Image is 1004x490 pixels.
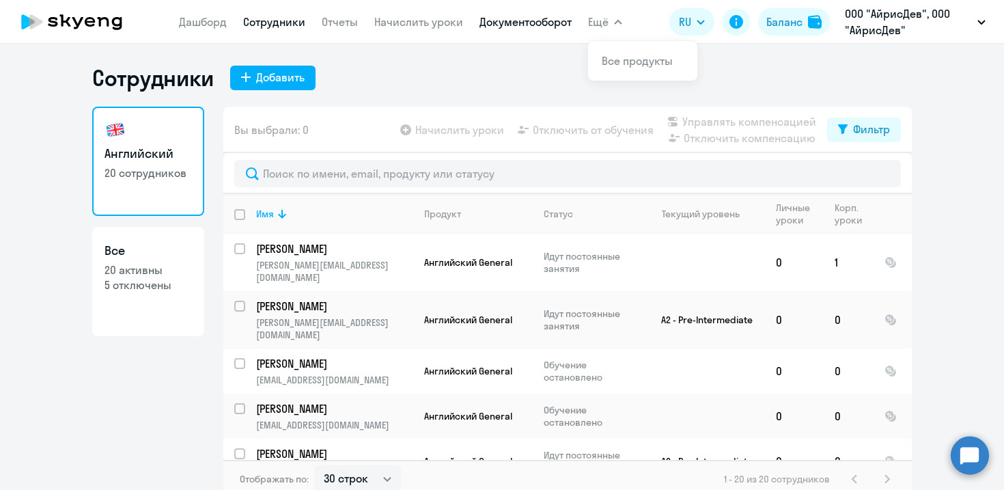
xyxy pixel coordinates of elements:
[243,15,305,29] a: Сотрудники
[234,160,901,187] input: Поиск по имени, email, продукту или статусу
[765,291,824,349] td: 0
[835,202,873,226] div: Корп. уроки
[256,446,413,461] a: [PERSON_NAME]
[776,202,823,226] div: Личные уроки
[424,455,512,467] span: Английский General
[256,259,413,284] p: [PERSON_NAME][EMAIL_ADDRESS][DOMAIN_NAME]
[104,242,192,260] h3: Все
[824,291,874,349] td: 0
[765,394,824,439] td: 0
[544,250,637,275] p: Идут постоянные занятия
[853,121,890,137] div: Фильтр
[588,8,622,36] button: Ещё
[256,356,413,371] a: [PERSON_NAME]
[766,14,803,30] div: Баланс
[662,208,740,220] div: Текущий уровень
[374,15,463,29] a: Начислить уроки
[256,69,305,85] div: Добавить
[758,8,830,36] button: Балансbalance
[424,208,532,220] div: Продукт
[322,15,358,29] a: Отчеты
[240,473,309,485] span: Отображать по:
[256,241,410,256] p: [PERSON_NAME]
[256,299,413,314] a: [PERSON_NAME]
[179,15,227,29] a: Дашборд
[544,404,637,428] p: Обучение остановлено
[824,439,874,484] td: 0
[256,401,410,416] p: [PERSON_NAME]
[256,374,413,386] p: [EMAIL_ADDRESS][DOMAIN_NAME]
[424,365,512,377] span: Английский General
[544,208,637,220] div: Статус
[602,54,673,68] a: Все продукты
[256,208,413,220] div: Имя
[544,449,637,474] p: Идут постоянные занятия
[835,202,864,226] div: Корп. уроки
[256,419,413,431] p: [EMAIL_ADDRESS][DOMAIN_NAME]
[256,356,410,371] p: [PERSON_NAME]
[92,227,204,336] a: Все20 активны5 отключены
[765,439,824,484] td: 0
[649,208,764,220] div: Текущий уровень
[234,122,309,138] span: Вы выбрали: 0
[424,314,512,326] span: Английский General
[544,359,637,383] p: Обучение остановлено
[638,291,765,349] td: A2 - Pre-Intermediate
[479,15,572,29] a: Документооборот
[765,234,824,291] td: 0
[424,410,512,422] span: Английский General
[824,234,874,291] td: 1
[424,256,512,269] span: Английский General
[256,208,274,220] div: Имя
[256,316,413,341] p: [PERSON_NAME][EMAIL_ADDRESS][DOMAIN_NAME]
[104,165,192,180] p: 20 сотрудников
[104,262,192,277] p: 20 активны
[827,118,901,142] button: Фильтр
[724,473,830,485] span: 1 - 20 из 20 сотрудников
[424,208,461,220] div: Продукт
[588,14,609,30] span: Ещё
[256,446,410,461] p: [PERSON_NAME]
[256,299,410,314] p: [PERSON_NAME]
[638,439,765,484] td: A2 - Pre-Intermediate
[256,241,413,256] a: [PERSON_NAME]
[104,119,126,141] img: english
[104,145,192,163] h3: Английский
[544,208,573,220] div: Статус
[765,349,824,394] td: 0
[838,5,992,38] button: ООО "АйрисДев", ООО "АйрисДев"
[544,308,637,332] p: Идут постоянные занятия
[92,107,204,216] a: Английский20 сотрудников
[845,5,972,38] p: ООО "АйрисДев", ООО "АйрисДев"
[824,349,874,394] td: 0
[104,277,192,292] p: 5 отключены
[92,64,214,92] h1: Сотрудники
[230,66,316,90] button: Добавить
[669,8,714,36] button: RU
[824,394,874,439] td: 0
[808,15,822,29] img: balance
[679,14,691,30] span: RU
[776,202,814,226] div: Личные уроки
[256,401,413,416] a: [PERSON_NAME]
